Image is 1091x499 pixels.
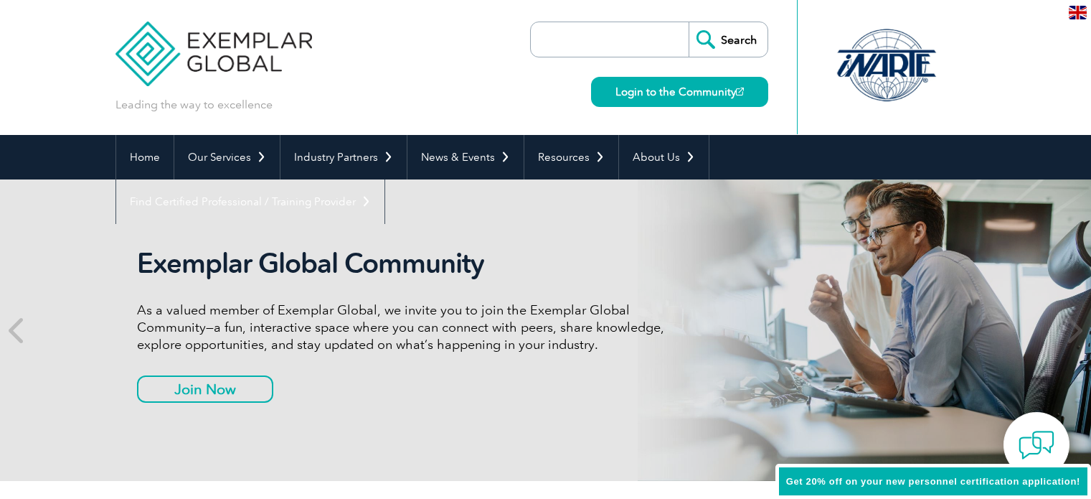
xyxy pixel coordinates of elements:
[137,376,273,403] a: Join Now
[137,302,675,353] p: As a valued member of Exemplar Global, we invite you to join the Exemplar Global Community—a fun,...
[689,22,768,57] input: Search
[174,135,280,179] a: Our Services
[1069,6,1087,19] img: en
[736,88,744,95] img: open_square.png
[786,476,1080,487] span: Get 20% off on your new personnel certification application!
[524,135,618,179] a: Resources
[115,97,273,113] p: Leading the way to excellence
[280,135,407,179] a: Industry Partners
[619,135,709,179] a: About Us
[1019,427,1054,463] img: contact-chat.png
[591,77,768,107] a: Login to the Community
[116,135,174,179] a: Home
[116,179,384,224] a: Find Certified Professional / Training Provider
[137,247,675,280] h2: Exemplar Global Community
[407,135,524,179] a: News & Events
